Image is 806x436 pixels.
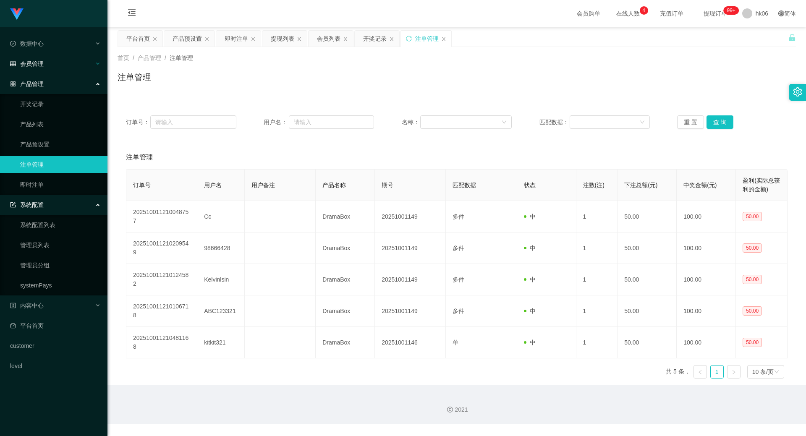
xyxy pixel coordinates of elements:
div: 产品预设置 [173,31,202,47]
span: 中 [524,339,536,346]
div: 2021 [114,405,799,414]
span: 用户备注 [251,182,275,188]
td: 1 [576,295,618,327]
span: 多件 [453,308,464,314]
button: 重 置 [677,115,704,129]
span: 单 [453,339,458,346]
td: kitkit321 [197,327,245,358]
span: 中 [524,276,536,283]
li: 下一页 [727,365,741,379]
i: 图标: appstore-o [10,81,16,87]
td: 100.00 [677,264,736,295]
div: 即时注单 [225,31,248,47]
span: 50.00 [743,275,762,284]
i: 图标: check-circle-o [10,41,16,47]
a: level [10,358,101,374]
i: 图标: form [10,202,16,208]
span: 中 [524,245,536,251]
i: 图标: down [640,120,645,125]
span: 用户名 [204,182,222,188]
a: customer [10,337,101,354]
td: 1 [576,201,618,232]
span: 订单号： [126,118,150,127]
i: 图标: table [10,61,16,67]
div: 平台首页 [126,31,150,47]
td: 20251001146 [375,327,446,358]
td: 20251001149 [375,201,446,232]
i: 图标: close [297,37,302,42]
span: 期号 [382,182,393,188]
span: 50.00 [743,243,762,253]
input: 请输入 [150,115,236,129]
td: 20251001149 [375,295,446,327]
td: 202510011210481168 [126,327,197,358]
i: 图标: setting [793,87,802,97]
span: 提现订单 [699,10,731,16]
td: 1 [576,327,618,358]
button: 查 询 [707,115,733,129]
a: 即时注单 [20,176,101,193]
i: 图标: copyright [447,407,453,413]
td: DramaBox [316,264,375,295]
span: 50.00 [743,338,762,347]
i: 图标: profile [10,303,16,308]
span: 注数(注) [583,182,604,188]
span: 内容中心 [10,302,44,309]
a: 1 [711,366,723,378]
span: 匹配数据 [453,182,476,188]
td: 100.00 [677,295,736,327]
td: 202510011210124582 [126,264,197,295]
td: 1 [576,232,618,264]
sup: 4 [640,6,648,15]
span: 多件 [453,245,464,251]
span: 盈利(实际总获利的金额) [743,177,780,193]
i: 图标: close [389,37,394,42]
td: 202510011210048757 [126,201,197,232]
span: 注单管理 [126,152,153,162]
td: 1 [576,264,618,295]
td: 100.00 [677,201,736,232]
span: 产品管理 [10,81,44,87]
i: 图标: close [251,37,256,42]
td: 50.00 [618,327,677,358]
td: DramaBox [316,295,375,327]
td: 20251001149 [375,232,446,264]
div: 注单管理 [415,31,439,47]
i: 图标: close [204,37,209,42]
i: 图标: global [778,10,784,16]
td: DramaBox [316,327,375,358]
a: 图标: dashboard平台首页 [10,317,101,334]
td: Cc [197,201,245,232]
td: DramaBox [316,232,375,264]
td: DramaBox [316,201,375,232]
a: 产品列表 [20,116,101,133]
div: 会员列表 [317,31,340,47]
img: logo.9652507e.png [10,8,24,20]
span: 首页 [118,55,129,61]
a: 注单管理 [20,156,101,173]
i: 图标: down [502,120,507,125]
td: ABC123321 [197,295,245,327]
div: 提现列表 [271,31,294,47]
a: 开奖记录 [20,96,101,112]
sup: 346 [723,6,738,15]
a: 系统配置列表 [20,217,101,233]
a: 管理员列表 [20,237,101,253]
li: 共 5 条， [666,365,690,379]
span: 产品管理 [138,55,161,61]
span: 系统配置 [10,201,44,208]
span: 中奖金额(元) [683,182,717,188]
span: 多件 [453,276,464,283]
i: 图标: down [774,369,779,375]
td: 98666428 [197,232,245,264]
span: 匹配数据： [539,118,570,127]
span: 数据中心 [10,40,44,47]
input: 请输入 [289,115,374,129]
span: 会员管理 [10,60,44,67]
td: 100.00 [677,232,736,264]
a: 产品预设置 [20,136,101,153]
li: 1 [710,365,724,379]
td: 50.00 [618,264,677,295]
i: 图标: close [152,37,157,42]
span: 充值订单 [656,10,688,16]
